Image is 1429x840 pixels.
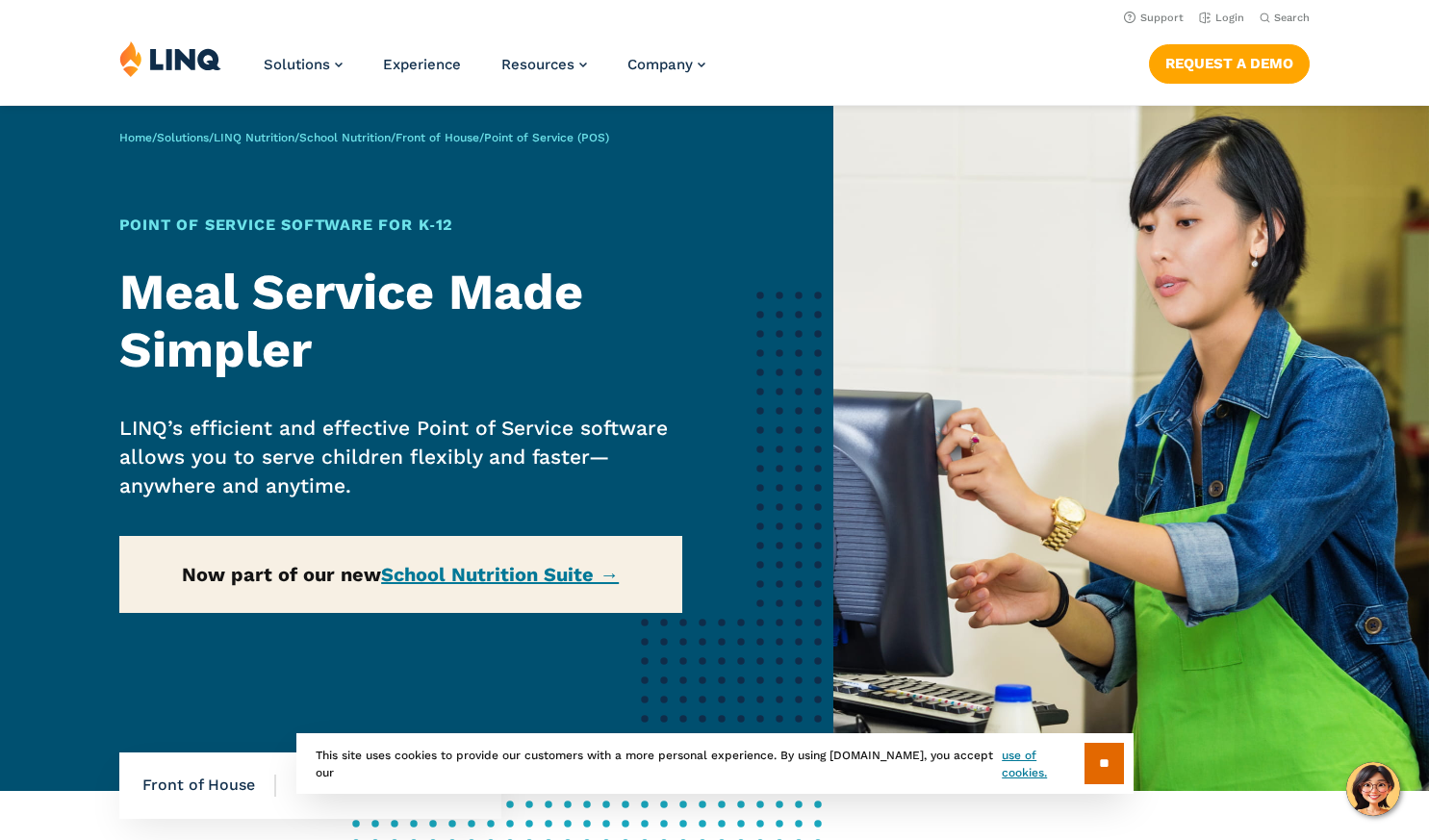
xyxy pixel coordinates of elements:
nav: Button Navigation [1149,40,1310,83]
strong: Meal Service Made Simpler [119,263,583,379]
h1: Point of Service Software for K‑12 [119,214,682,237]
a: Experience [383,56,461,73]
span: Point of Service (POS) [484,131,609,144]
a: Login [1199,12,1244,24]
a: Support [1124,12,1184,24]
strong: Now part of our new [182,563,619,586]
a: Home [119,131,152,144]
p: LINQ’s efficient and effective Point of Service software allows you to serve children flexibly an... [119,414,682,500]
a: Solutions [264,56,343,73]
a: Front of House [396,131,479,144]
span: / / / / / [119,131,609,144]
a: Resources [501,56,587,73]
a: Company [627,56,705,73]
button: Open Search Bar [1260,11,1310,25]
a: Solutions [157,131,209,144]
nav: Primary Navigation [264,40,705,104]
span: Resources [501,56,574,73]
span: Solutions [264,56,330,73]
span: Company [627,56,693,73]
a: Request a Demo [1149,44,1310,83]
button: Hello, have a question? Let’s chat. [1346,762,1400,816]
li: Point of Service (POS) [276,752,478,820]
span: Search [1274,12,1310,24]
img: Point of Service Banner [833,106,1429,791]
a: LINQ Nutrition [214,131,294,144]
a: use of cookies. [1002,747,1084,781]
div: This site uses cookies to provide our customers with a more personal experience. By using [DOMAIN... [296,733,1134,794]
a: School Nutrition [299,131,391,144]
img: LINQ | K‑12 Software [119,40,221,77]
